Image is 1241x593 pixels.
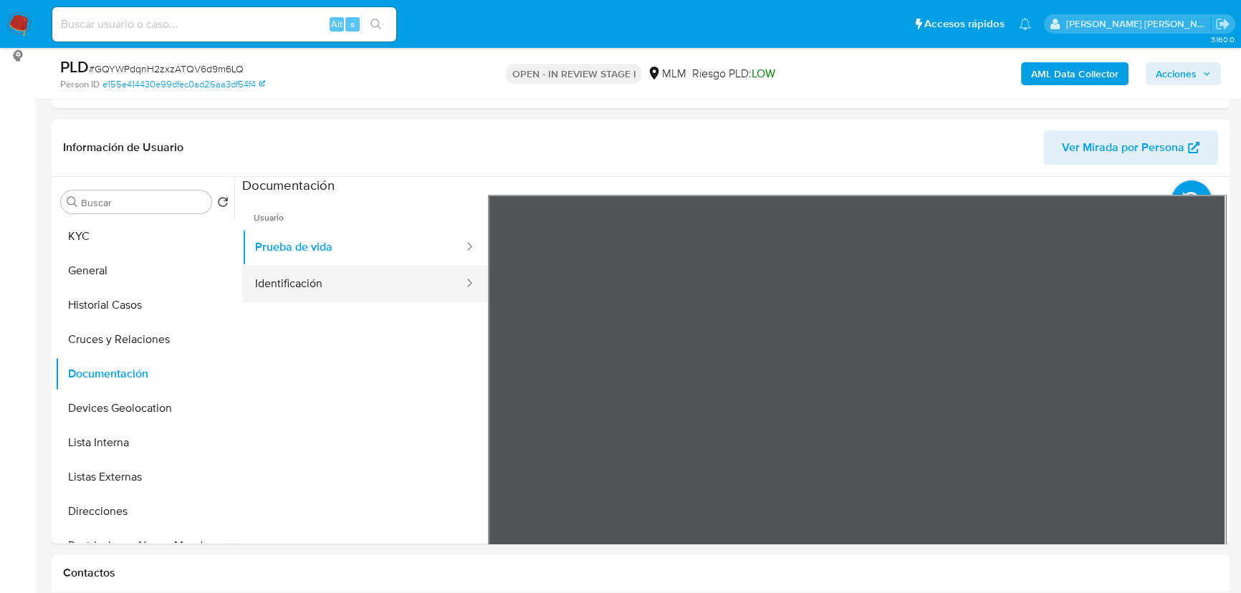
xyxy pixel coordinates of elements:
p: OPEN - IN REVIEW STAGE I [506,64,641,84]
button: search-icon [361,14,390,34]
p: michelleangelica.rodriguez@mercadolibre.com.mx [1066,17,1211,31]
button: Acciones [1146,62,1221,85]
button: Direcciones [55,494,234,529]
button: Buscar [67,196,78,208]
span: # GQYWPdqnH2zxzATQV6d9m6LQ [89,62,244,76]
a: Notificaciones [1019,18,1031,30]
b: Person ID [60,78,100,91]
span: Alt [331,17,342,31]
button: Volver al orden por defecto [217,196,229,212]
button: Devices Geolocation [55,391,234,425]
button: General [55,254,234,288]
span: s [350,17,355,31]
a: e155e414430e99dfec0ad26aa3df54f4 [102,78,265,91]
input: Buscar [81,196,206,209]
span: Riesgo PLD: [691,66,775,82]
button: Ver Mirada por Persona [1043,130,1218,165]
h1: Contactos [63,566,1218,580]
b: PLD [60,55,89,78]
span: Ver Mirada por Persona [1062,130,1184,165]
span: 3.160.0 [1210,34,1234,45]
b: AML Data Collector [1031,62,1118,85]
button: KYC [55,219,234,254]
button: Restricciones Nuevo Mundo [55,529,234,563]
span: LOW [751,65,775,82]
div: MLM [647,66,686,82]
button: Cruces y Relaciones [55,322,234,357]
span: Accesos rápidos [924,16,1005,32]
span: Acciones [1156,62,1197,85]
button: Listas Externas [55,460,234,494]
button: Lista Interna [55,425,234,460]
h1: Información de Usuario [63,140,183,155]
button: AML Data Collector [1021,62,1129,85]
a: Salir [1215,16,1230,32]
input: Buscar usuario o caso... [52,15,396,34]
button: Documentación [55,357,234,391]
button: Historial Casos [55,288,234,322]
